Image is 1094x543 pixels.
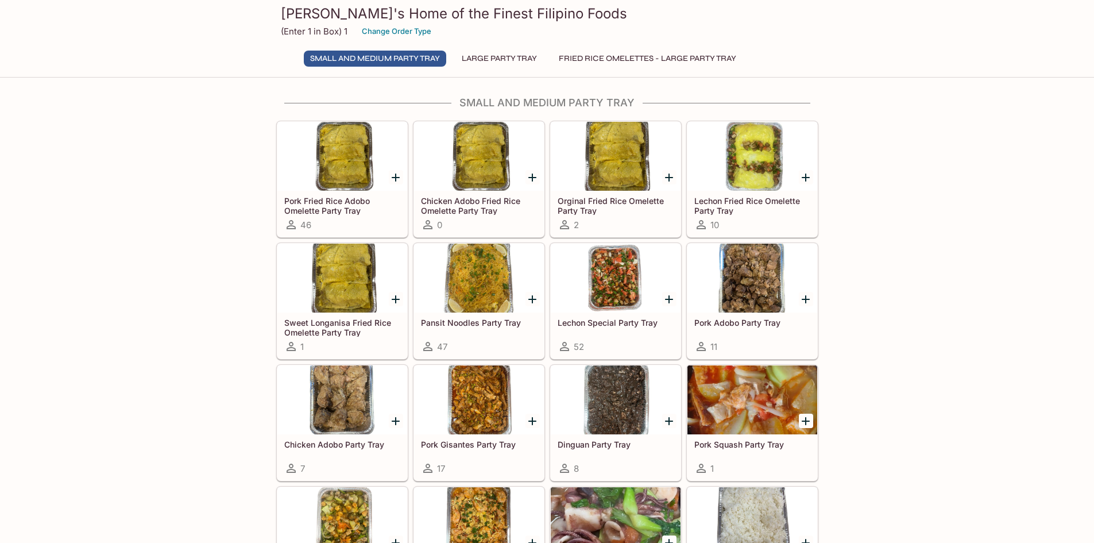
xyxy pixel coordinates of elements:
[687,365,817,434] div: Pork Squash Party Tray
[421,196,537,215] h5: Chicken Adobo Fried Rice Omelette Party Tray
[525,170,540,184] button: Add Chicken Adobo Fried Rice Omelette Party Tray
[304,51,446,67] button: Small and Medium Party Tray
[550,121,681,237] a: Orginal Fried Rice Omelette Party Tray2
[694,196,810,215] h5: Lechon Fried Rice Omelette Party Tray
[551,365,681,434] div: Dinguan Party Tray
[710,463,714,474] span: 1
[662,292,676,306] button: Add Lechon Special Party Tray
[558,196,674,215] h5: Orginal Fried Rice Omelette Party Tray
[414,122,544,191] div: Chicken Adobo Fried Rice Omelette Party Tray
[437,463,445,474] span: 17
[574,219,579,230] span: 2
[710,219,719,230] span: 10
[799,414,813,428] button: Add Pork Squash Party Tray
[414,365,544,434] div: Pork Gisantes Party Tray
[551,244,681,313] div: Lechon Special Party Tray
[574,341,584,352] span: 52
[389,292,403,306] button: Add Sweet Longanisa Fried Rice Omelette Party Tray
[574,463,579,474] span: 8
[357,22,436,40] button: Change Order Type
[284,196,400,215] h5: Pork Fried Rice Adobo Omelette Party Tray
[437,219,442,230] span: 0
[662,414,676,428] button: Add Dinguan Party Tray
[414,244,544,313] div: Pansit Noodles Party Tray
[687,244,817,313] div: Pork Adobo Party Tray
[552,51,743,67] button: Fried Rice Omelettes - Large Party Tray
[389,414,403,428] button: Add Chicken Adobo Party Tray
[413,121,544,237] a: Chicken Adobo Fried Rice Omelette Party Tray0
[687,243,818,359] a: Pork Adobo Party Tray11
[799,292,813,306] button: Add Pork Adobo Party Tray
[525,292,540,306] button: Add Pansit Noodles Party Tray
[550,365,681,481] a: Dinguan Party Tray8
[421,440,537,449] h5: Pork Gisantes Party Tray
[277,365,408,481] a: Chicken Adobo Party Tray7
[277,122,407,191] div: Pork Fried Rice Adobo Omelette Party Tray
[300,463,305,474] span: 7
[413,365,544,481] a: Pork Gisantes Party Tray17
[389,170,403,184] button: Add Pork Fried Rice Adobo Omelette Party Tray
[710,341,717,352] span: 11
[277,243,408,359] a: Sweet Longanisa Fried Rice Omelette Party Tray1
[662,170,676,184] button: Add Orginal Fried Rice Omelette Party Tray
[413,243,544,359] a: Pansit Noodles Party Tray47
[687,122,817,191] div: Lechon Fried Rice Omelette Party Tray
[281,26,347,37] p: (Enter 1 in Box) 1
[694,318,810,328] h5: Pork Adobo Party Tray
[300,341,304,352] span: 1
[437,341,447,352] span: 47
[284,318,400,337] h5: Sweet Longanisa Fried Rice Omelette Party Tray
[525,414,540,428] button: Add Pork Gisantes Party Tray
[558,318,674,328] h5: Lechon Special Party Tray
[687,365,818,481] a: Pork Squash Party Tray1
[799,170,813,184] button: Add Lechon Fried Rice Omelette Party Tray
[694,440,810,449] h5: Pork Squash Party Tray
[421,318,537,328] h5: Pansit Noodles Party Tray
[550,243,681,359] a: Lechon Special Party Tray52
[277,244,407,313] div: Sweet Longanisa Fried Rice Omelette Party Tray
[276,97,818,109] h4: Small and Medium Party Tray
[281,5,814,22] h3: [PERSON_NAME]'s Home of the Finest Filipino Foods
[551,122,681,191] div: Orginal Fried Rice Omelette Party Tray
[687,121,818,237] a: Lechon Fried Rice Omelette Party Tray10
[284,440,400,449] h5: Chicken Adobo Party Tray
[277,365,407,434] div: Chicken Adobo Party Tray
[455,51,543,67] button: Large Party Tray
[300,219,311,230] span: 46
[558,440,674,449] h5: Dinguan Party Tray
[277,121,408,237] a: Pork Fried Rice Adobo Omelette Party Tray46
